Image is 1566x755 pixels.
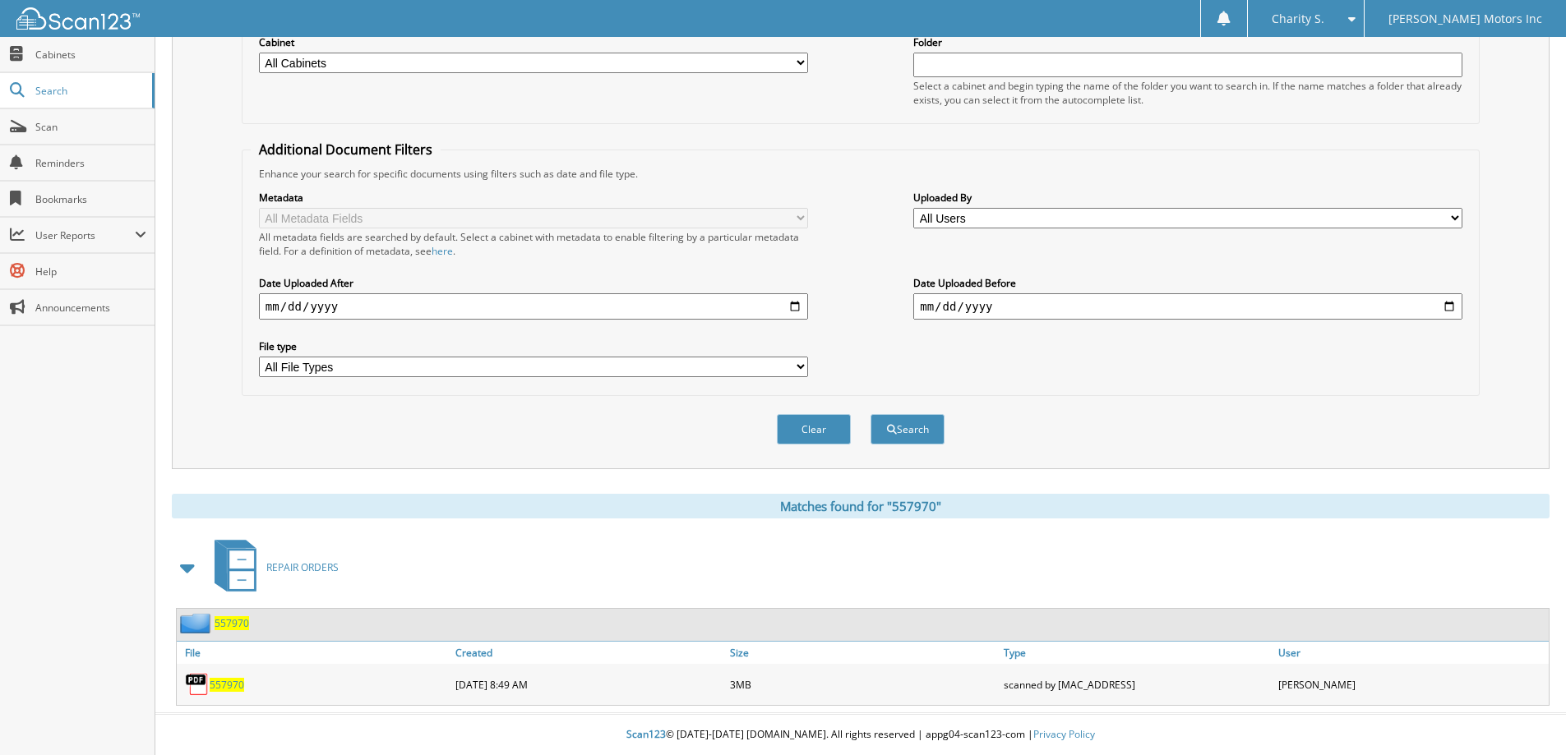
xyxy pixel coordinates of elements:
a: 557970 [210,678,244,692]
span: Cabinets [35,48,146,62]
span: Reminders [35,156,146,170]
label: Cabinet [259,35,808,49]
label: File type [259,339,808,353]
div: Enhance your search for specific documents using filters such as date and file type. [251,167,1471,181]
div: Matches found for "557970" [172,494,1550,518]
div: Select a cabinet and begin typing the name of the folder you want to search in. If the name match... [913,79,1462,107]
span: Scan [35,120,146,134]
span: REPAIR ORDERS [266,560,339,574]
span: Charity S. [1272,14,1324,24]
div: © [DATE]-[DATE] [DOMAIN_NAME]. All rights reserved | appg04-scan123-com | [155,715,1566,755]
span: Scan123 [626,727,666,741]
div: All metadata fields are searched by default. Select a cabinet with metadata to enable filtering b... [259,230,808,258]
label: Metadata [259,191,808,205]
input: start [259,293,808,320]
a: here [432,244,453,258]
span: Search [35,84,144,98]
a: Size [726,642,1000,664]
a: File [177,642,451,664]
span: User Reports [35,228,135,242]
a: Privacy Policy [1033,727,1095,741]
div: scanned by [MAC_ADDRESS] [1000,668,1274,701]
button: Search [871,414,945,444]
a: REPAIR ORDERS [205,535,339,600]
a: Created [451,642,726,664]
span: Help [35,265,146,279]
img: PDF.png [185,672,210,697]
div: [DATE] 8:49 AM [451,668,726,701]
input: end [913,293,1462,320]
img: folder2.png [180,613,215,633]
button: Clear [777,414,851,444]
div: [PERSON_NAME] [1274,668,1549,701]
span: Bookmarks [35,192,146,206]
label: Date Uploaded Before [913,276,1462,290]
label: Date Uploaded After [259,276,808,290]
div: 3MB [726,668,1000,701]
legend: Additional Document Filters [251,140,441,159]
iframe: Chat Widget [1484,676,1566,755]
img: scan123-logo-white.svg [16,7,140,30]
a: User [1274,642,1549,664]
label: Folder [913,35,1462,49]
a: 557970 [215,616,249,630]
span: Announcements [35,301,146,315]
label: Uploaded By [913,191,1462,205]
a: Type [1000,642,1274,664]
span: [PERSON_NAME] Motors Inc [1388,14,1542,24]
